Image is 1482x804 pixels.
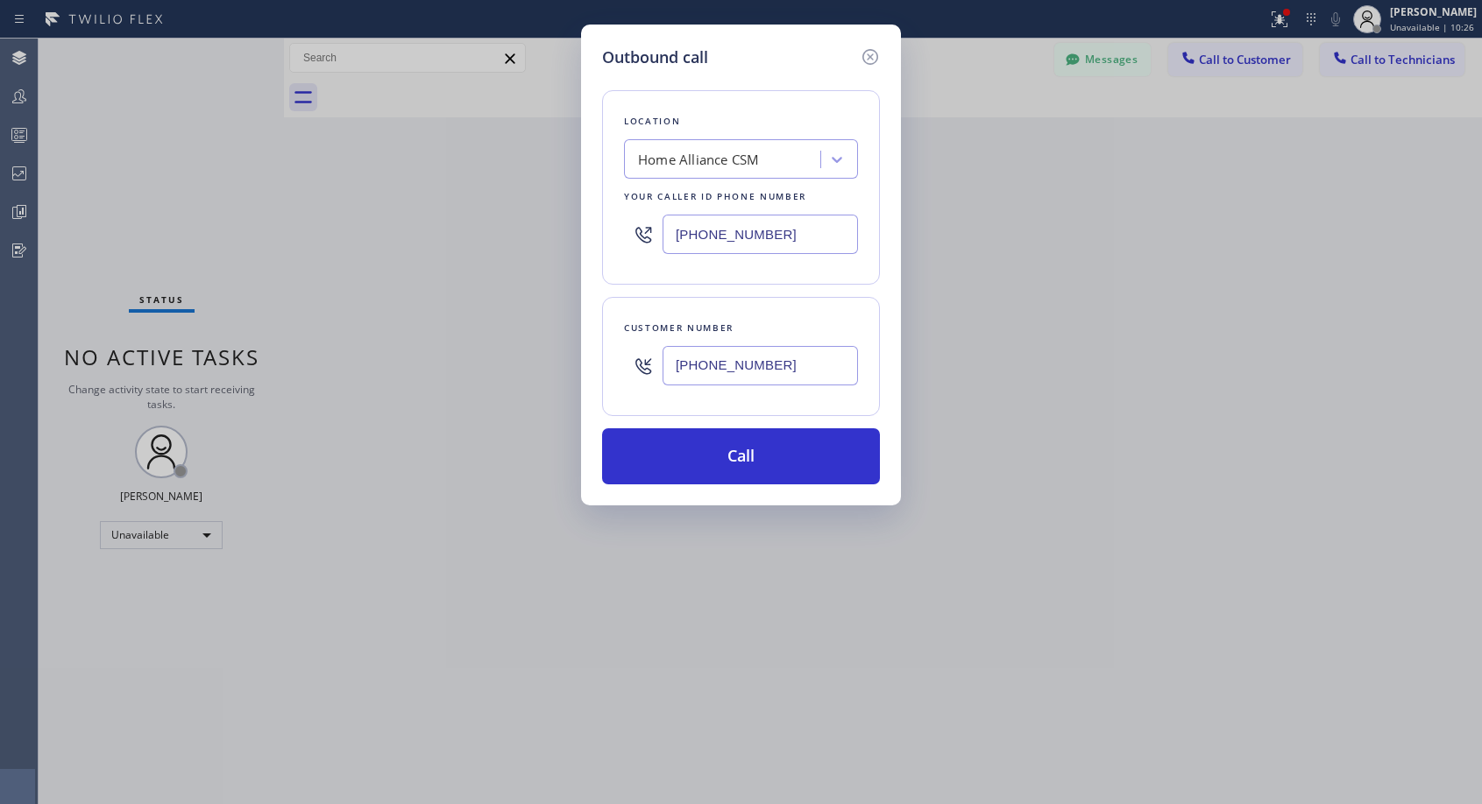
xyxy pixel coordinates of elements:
h5: Outbound call [602,46,708,69]
input: (123) 456-7890 [663,346,858,385]
div: Your caller id phone number [624,187,858,206]
div: Customer number [624,319,858,337]
button: Call [602,428,880,484]
input: (123) 456-7890 [663,215,858,254]
div: Location [624,112,858,130]
div: Home Alliance CSM [638,150,759,170]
